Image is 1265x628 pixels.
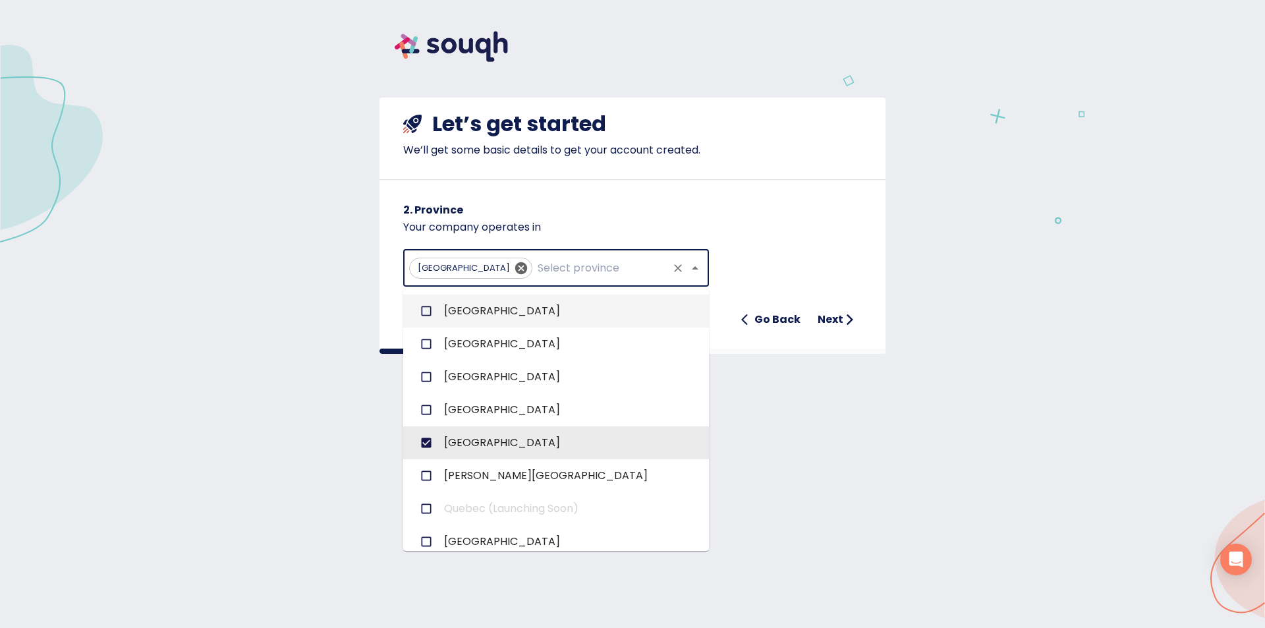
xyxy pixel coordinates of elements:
span: Quebec (Launching Soon) [444,501,578,517]
button: Clear [669,259,687,277]
span: [GEOGRAPHIC_DATA] [444,369,560,385]
button: Close [686,259,704,277]
h6: Go Back [754,310,801,329]
button: Next [812,306,862,333]
img: shuttle [403,115,422,133]
h6: Next [818,310,843,329]
p: We’ll get some basic details to get your account created. [403,142,862,158]
span: [PERSON_NAME][GEOGRAPHIC_DATA] [444,468,648,484]
span: [GEOGRAPHIC_DATA] [444,336,560,352]
img: souqh logo [379,16,523,77]
div: [GEOGRAPHIC_DATA] [409,258,532,279]
button: Go Back [736,306,806,333]
span: [GEOGRAPHIC_DATA] [444,435,560,451]
span: [GEOGRAPHIC_DATA] [444,303,560,319]
span: [GEOGRAPHIC_DATA] [444,402,560,418]
span: [GEOGRAPHIC_DATA] [410,262,518,274]
h6: 2. Province [403,201,862,219]
h4: Let’s get started [432,111,606,137]
input: Select province [535,256,666,281]
span: [GEOGRAPHIC_DATA] [444,534,560,550]
div: Open Intercom Messenger [1220,544,1252,575]
p: Your company operates in [403,219,862,235]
